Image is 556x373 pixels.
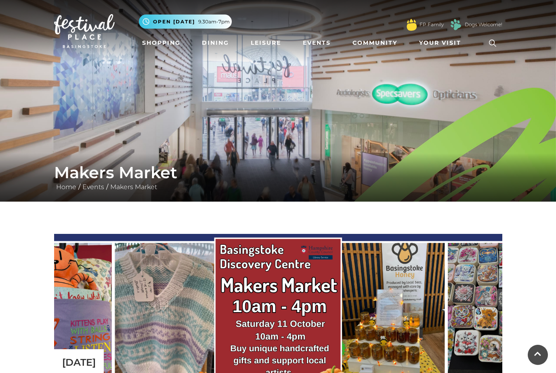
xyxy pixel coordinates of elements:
[153,18,195,25] span: Open [DATE]
[62,356,96,368] p: [DATE]
[80,183,106,191] a: Events
[349,35,401,50] a: Community
[465,21,502,28] a: Dogs Welcome!
[420,21,444,28] a: FP Family
[248,35,284,50] a: Leisure
[139,15,232,29] button: Open [DATE] 9.30am-7pm
[419,39,461,47] span: Your Visit
[54,14,115,48] img: Festival Place Logo
[108,183,159,191] a: Makers Market
[198,18,230,25] span: 9.30am-7pm
[54,183,78,191] a: Home
[139,35,184,50] a: Shopping
[300,35,334,50] a: Events
[54,163,502,182] h1: Makers Market
[416,35,468,50] a: Your Visit
[48,163,508,192] div: / /
[199,35,232,50] a: Dining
